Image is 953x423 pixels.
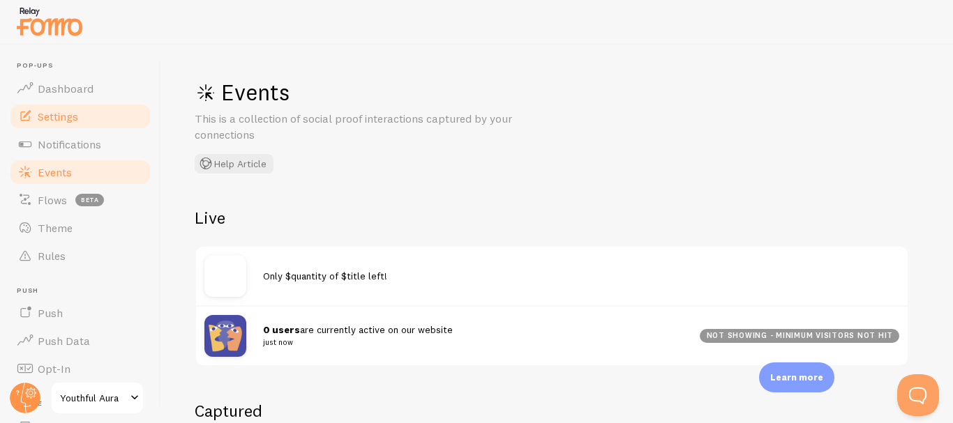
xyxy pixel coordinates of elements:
[8,130,152,158] a: Notifications
[263,270,387,282] span: Only $quantity of $title left!
[38,221,73,235] span: Theme
[759,362,834,392] div: Learn more
[38,109,78,123] span: Settings
[8,355,152,383] a: Opt-In
[263,336,683,348] small: just now
[17,61,152,70] span: Pop-ups
[8,327,152,355] a: Push Data
[75,194,104,206] span: beta
[38,249,66,263] span: Rules
[8,214,152,242] a: Theme
[60,390,126,406] span: Youthful Aura
[8,242,152,270] a: Rules
[897,374,939,416] iframe: Help Scout Beacon - Open
[38,82,93,95] span: Dashboard
[38,334,90,348] span: Push Data
[38,306,63,320] span: Push
[263,323,683,349] span: are currently active on our website
[38,193,67,207] span: Flows
[195,78,613,107] h1: Events
[195,111,530,143] p: This is a collection of social proof interactions captured by your connections
[204,255,246,297] img: no_image.svg
[8,186,152,214] a: Flows beta
[38,362,70,376] span: Opt-In
[8,102,152,130] a: Settings
[17,286,152,295] span: Push
[700,329,899,343] div: not showing - minimum visitors not hit
[770,371,823,384] p: Learn more
[8,158,152,186] a: Events
[195,400,909,422] h2: Captured
[8,299,152,327] a: Push
[195,207,909,229] h2: Live
[50,381,144,415] a: Youthful Aura
[8,75,152,102] a: Dashboard
[204,315,246,357] img: pageviews.png
[15,3,84,39] img: fomo-relay-logo-orange.svg
[38,137,101,151] span: Notifications
[38,165,72,179] span: Events
[195,154,273,174] button: Help Article
[263,323,300,336] strong: 0 users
